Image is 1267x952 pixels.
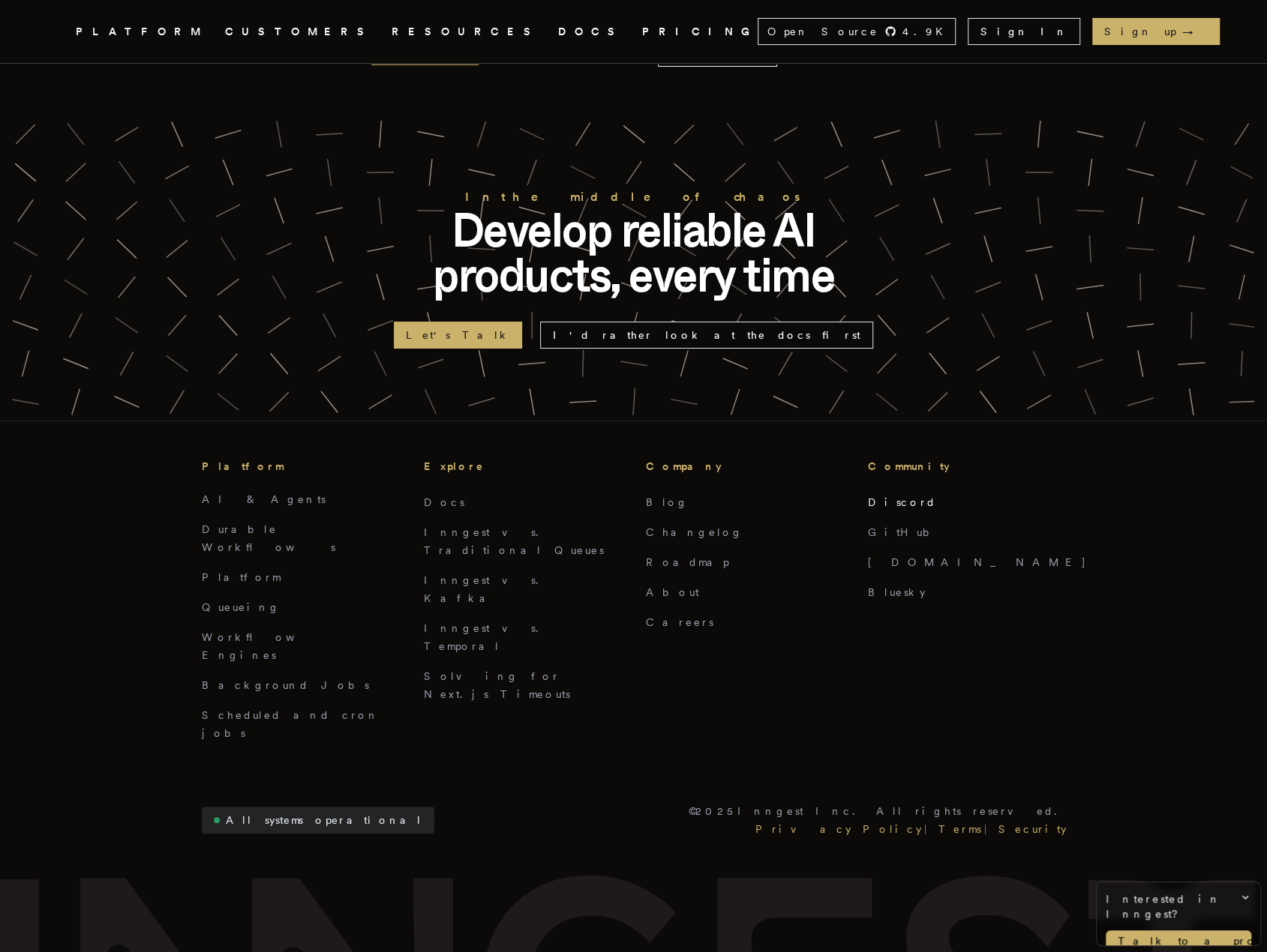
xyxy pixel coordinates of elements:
a: Platform [202,571,281,583]
a: Discord [868,496,936,508]
span: 4.9 K [902,24,952,39]
span: Interested in Inngest? [1106,891,1251,921]
a: Background Jobs [202,679,369,691]
a: Talk to a product expert [1106,930,1251,951]
a: All systems operational [202,807,434,834]
p: © 2025 Inngest Inc. All rights reserved. [689,802,1066,820]
a: Workflow Engines [202,631,331,661]
a: Blog [646,496,689,508]
span: Open Source [767,24,878,39]
a: Inngest vs. Kafka [424,574,548,604]
a: Privacy Policy [752,820,924,838]
h3: Platform [202,457,400,475]
a: Solving for Next.js Timeouts [424,670,570,700]
h3: Community [868,457,1066,475]
a: Inngest vs. Traditional Queues [424,526,604,556]
a: Docs [424,496,464,508]
h3: Company [646,457,844,475]
p: Develop reliable AI products, every time [394,208,874,298]
div: | [984,820,995,838]
button: RESOURCES [392,22,540,41]
a: Queueing [202,601,281,613]
a: About [646,586,699,598]
a: GitHub [868,526,939,538]
a: AI & Agents [202,493,326,505]
a: Scheduled and cron jobs [202,709,380,739]
a: Bluesky [868,586,925,598]
h2: In the middle of chaos [394,187,874,208]
a: DOCS [558,22,624,41]
a: Roadmap [646,556,729,568]
a: Inngest vs. Temporal [424,622,548,652]
h3: Explore [424,457,622,475]
a: Durable Workflows [202,523,335,553]
a: Sign up [1092,18,1220,45]
a: [DOMAIN_NAME] [868,556,1087,568]
a: Terms [935,820,984,838]
a: Security [995,820,1066,838]
a: PRICING [642,22,758,41]
span: → [1182,24,1208,39]
a: I'd rather look at the docs first [540,322,873,349]
a: CUSTOMERS [225,22,374,41]
div: | [924,820,935,838]
a: Changelog [646,526,743,538]
a: Sign In [968,18,1080,45]
a: Careers [646,616,713,628]
button: PLATFORM [76,22,207,41]
a: Let's Talk [394,322,522,349]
